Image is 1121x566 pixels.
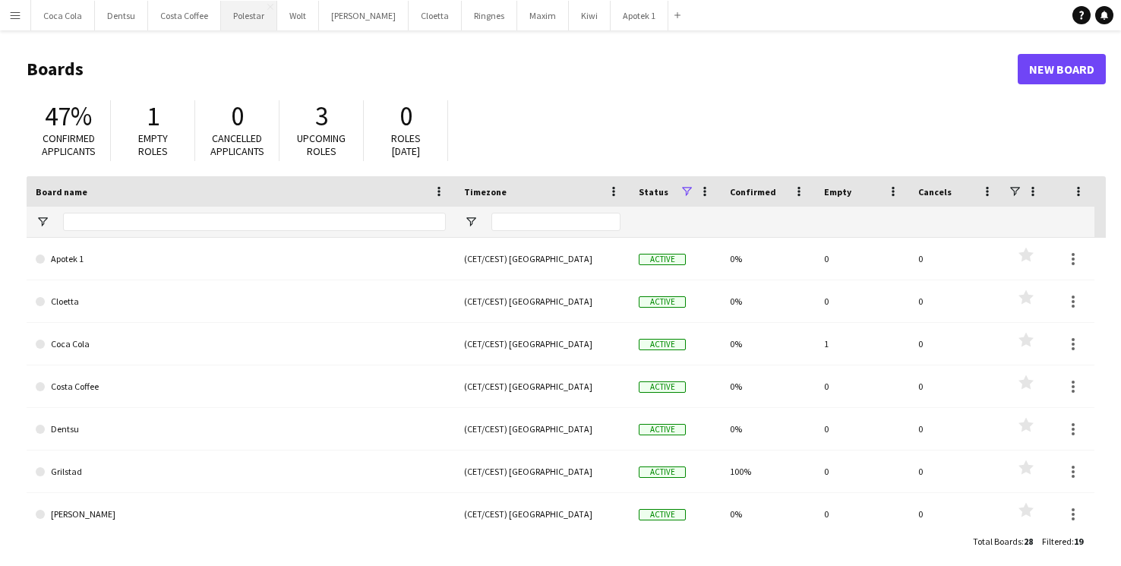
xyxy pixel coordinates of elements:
div: 0 [815,408,909,450]
button: Costa Coffee [148,1,221,30]
div: 0% [721,323,815,365]
button: Kiwi [569,1,611,30]
span: Cancelled applicants [210,131,264,158]
h1: Boards [27,58,1018,81]
span: Active [639,466,686,478]
div: 0 [815,493,909,535]
span: Status [639,186,668,198]
div: 0 [909,451,1003,492]
div: 0 [815,365,909,407]
a: Cloetta [36,280,446,323]
span: Empty [824,186,851,198]
span: Upcoming roles [297,131,346,158]
span: Active [639,424,686,435]
span: Active [639,381,686,393]
div: (CET/CEST) [GEOGRAPHIC_DATA] [455,365,630,407]
div: (CET/CEST) [GEOGRAPHIC_DATA] [455,408,630,450]
div: 0% [721,280,815,322]
div: (CET/CEST) [GEOGRAPHIC_DATA] [455,238,630,280]
input: Timezone Filter Input [491,213,620,231]
input: Board name Filter Input [63,213,446,231]
a: Apotek 1 [36,238,446,280]
div: (CET/CEST) [GEOGRAPHIC_DATA] [455,323,630,365]
span: Timezone [464,186,507,198]
a: New Board [1018,54,1106,84]
span: 28 [1024,536,1033,547]
span: Filtered [1042,536,1072,547]
span: Active [639,296,686,308]
div: 1 [815,323,909,365]
div: 0 [909,323,1003,365]
span: Active [639,254,686,265]
button: Apotek 1 [611,1,668,30]
div: 0 [909,238,1003,280]
div: (CET/CEST) [GEOGRAPHIC_DATA] [455,493,630,535]
div: : [1042,526,1083,556]
button: Maxim [517,1,569,30]
div: 0 [815,280,909,322]
span: Active [639,509,686,520]
button: Coca Cola [31,1,95,30]
button: Wolt [277,1,319,30]
div: 0% [721,238,815,280]
span: Active [639,339,686,350]
div: 0 [909,280,1003,322]
button: Dentsu [95,1,148,30]
span: Board name [36,186,87,198]
button: Polestar [221,1,277,30]
div: (CET/CEST) [GEOGRAPHIC_DATA] [455,451,630,492]
span: 0 [231,100,244,133]
div: 100% [721,451,815,492]
span: 1 [147,100,159,133]
span: Confirmed applicants [42,131,96,158]
div: 0 [815,238,909,280]
button: Cloetta [409,1,462,30]
button: Ringnes [462,1,517,30]
span: Total Boards [973,536,1022,547]
span: 47% [45,100,92,133]
div: 0% [721,408,815,450]
div: 0 [815,451,909,492]
div: : [973,526,1033,556]
div: 0% [721,493,815,535]
span: 3 [315,100,328,133]
a: Coca Cola [36,323,446,365]
div: 0 [909,408,1003,450]
span: Roles [DATE] [391,131,421,158]
span: 19 [1074,536,1083,547]
div: (CET/CEST) [GEOGRAPHIC_DATA] [455,280,630,322]
a: Costa Coffee [36,365,446,408]
a: Dentsu [36,408,446,451]
span: Confirmed [730,186,776,198]
div: 0 [909,493,1003,535]
a: Grilstad [36,451,446,493]
button: [PERSON_NAME] [319,1,409,30]
span: Cancels [918,186,952,198]
button: Open Filter Menu [464,215,478,229]
div: 0 [909,365,1003,407]
div: 0% [721,365,815,407]
button: Open Filter Menu [36,215,49,229]
span: 0 [399,100,412,133]
a: [PERSON_NAME] [36,493,446,536]
span: Empty roles [138,131,168,158]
